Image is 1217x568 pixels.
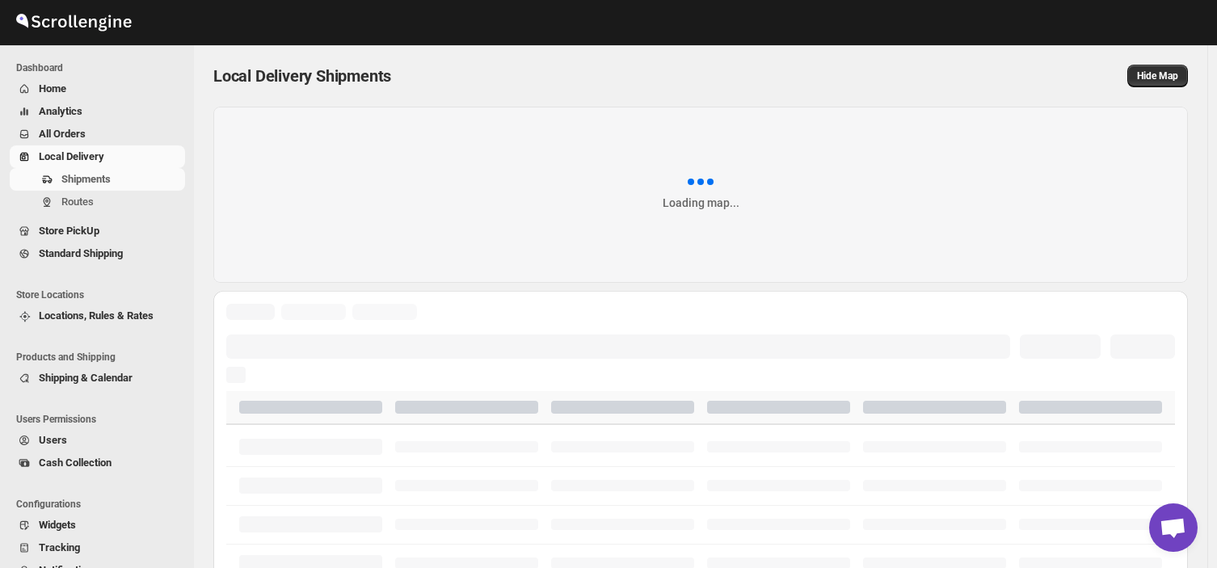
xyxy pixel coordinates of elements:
button: Shipping & Calendar [10,367,185,389]
span: Hide Map [1137,69,1178,82]
span: Home [39,82,66,95]
span: Configurations [16,498,186,511]
button: Home [10,78,185,100]
button: Map action label [1127,65,1188,87]
button: All Orders [10,123,185,145]
span: Products and Shipping [16,351,186,364]
a: Open chat [1149,503,1198,552]
span: Routes [61,196,94,208]
button: Users [10,429,185,452]
button: Analytics [10,100,185,123]
span: Locations, Rules & Rates [39,309,154,322]
span: Users Permissions [16,413,186,426]
span: Dashboard [16,61,186,74]
button: Tracking [10,536,185,559]
span: Widgets [39,519,76,531]
span: Tracking [39,541,80,553]
button: Widgets [10,514,185,536]
span: Shipping & Calendar [39,372,133,384]
span: Analytics [39,105,82,117]
span: Store Locations [16,288,186,301]
span: Users [39,434,67,446]
span: All Orders [39,128,86,140]
div: Loading map... [663,195,739,211]
button: Locations, Rules & Rates [10,305,185,327]
span: Store PickUp [39,225,99,237]
button: Cash Collection [10,452,185,474]
span: Standard Shipping [39,247,123,259]
button: Routes [10,191,185,213]
span: Cash Collection [39,457,112,469]
span: Shipments [61,173,111,185]
span: Local Delivery [39,150,104,162]
button: Shipments [10,168,185,191]
span: Local Delivery Shipments [213,66,391,86]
